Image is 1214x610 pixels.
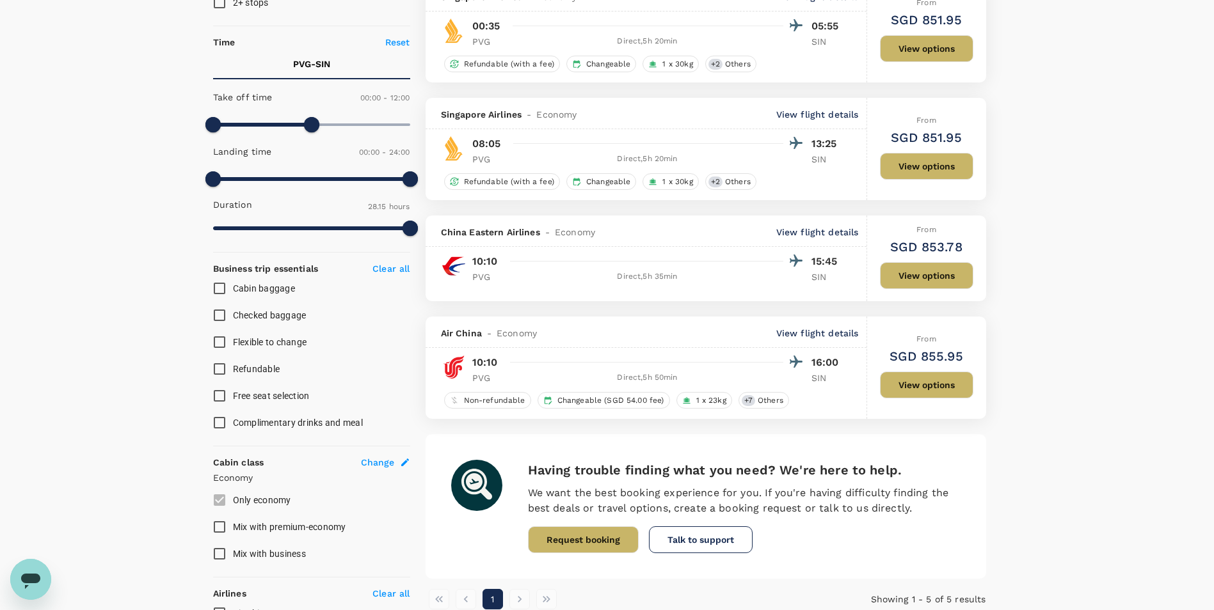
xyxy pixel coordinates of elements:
[649,526,753,553] button: Talk to support
[293,58,330,70] p: PVG - SIN
[459,176,559,187] span: Refundable (with a fee)
[472,153,504,166] p: PVG
[441,327,482,340] span: Air China
[538,392,670,409] div: Changeable (SGD 54.00 fee)
[555,226,595,239] span: Economy
[213,588,246,598] strong: Airlines
[372,262,410,275] p: Clear all
[444,392,531,409] div: Non-refundable
[880,35,973,62] button: View options
[483,589,503,609] button: page 1
[444,173,560,190] div: Refundable (with a fee)
[441,354,467,380] img: CA
[472,136,501,152] p: 08:05
[444,56,560,72] div: Refundable (with a fee)
[497,327,537,340] span: Economy
[441,253,467,279] img: MU
[441,18,467,43] img: SQ
[213,145,272,158] p: Landing time
[472,254,498,269] p: 10:10
[233,283,295,293] span: Cabin baggage
[799,593,986,606] p: Showing 1 - 5 of 5 results
[441,226,540,239] span: China Eastern Airlines
[359,148,410,157] span: 00:00 - 24:00
[811,270,843,283] p: SIN
[916,116,936,125] span: From
[890,237,962,257] h6: SGD 853.78
[643,173,698,190] div: 1 x 30kg
[811,136,843,152] p: 13:25
[739,392,789,409] div: +7Others
[720,59,756,70] span: Others
[916,225,936,234] span: From
[691,395,731,406] span: 1 x 23kg
[581,176,636,187] span: Changeable
[776,327,859,340] p: View flight details
[705,173,756,190] div: +2Others
[10,559,51,600] iframe: Button to launch messaging window
[657,176,698,187] span: 1 x 30kg
[233,522,346,532] span: Mix with premium-economy
[581,59,636,70] span: Changeable
[233,364,280,374] span: Refundable
[536,108,577,121] span: Economy
[776,226,859,239] p: View flight details
[233,337,307,347] span: Flexible to change
[472,19,500,34] p: 00:35
[657,59,698,70] span: 1 x 30kg
[361,456,395,469] span: Change
[213,91,273,104] p: Take off time
[512,153,783,166] div: Direct , 5h 20min
[512,270,783,283] div: Direct , 5h 35min
[705,56,756,72] div: +2Others
[708,59,723,70] span: + 2
[880,262,973,289] button: View options
[385,36,410,49] p: Reset
[708,176,723,187] span: + 2
[233,418,363,428] span: Complimentary drinks and meal
[368,202,410,211] span: 28.15 hours
[472,371,504,384] p: PVG
[811,19,843,34] p: 05:55
[916,334,936,343] span: From
[512,371,783,384] div: Direct , 5h 50min
[233,495,291,505] span: Only economy
[566,56,637,72] div: Changeable
[233,310,307,320] span: Checked baggage
[522,108,536,121] span: -
[540,226,555,239] span: -
[742,395,755,406] span: + 7
[233,549,306,559] span: Mix with business
[213,457,264,467] strong: Cabin class
[528,460,961,480] h6: Having trouble finding what you need? We're here to help.
[472,35,504,48] p: PVG
[811,371,843,384] p: SIN
[776,108,859,121] p: View flight details
[459,59,559,70] span: Refundable (with a fee)
[811,254,843,269] p: 15:45
[753,395,788,406] span: Others
[811,153,843,166] p: SIN
[233,391,310,401] span: Free seat selection
[441,108,522,121] span: Singapore Airlines
[528,526,639,553] button: Request booking
[482,327,497,340] span: -
[472,270,504,283] p: PVG
[890,346,963,366] h6: SGD 855.95
[213,471,410,484] p: Economy
[720,176,756,187] span: Others
[512,35,783,48] div: Direct , 5h 20min
[372,587,410,600] p: Clear all
[811,35,843,48] p: SIN
[552,395,669,406] span: Changeable (SGD 54.00 fee)
[213,36,236,49] p: Time
[528,485,961,516] p: We want the best booking experience for you. If you're having difficulty finding the best deals o...
[643,56,698,72] div: 1 x 30kg
[213,263,319,274] strong: Business trip essentials
[213,198,252,211] p: Duration
[676,392,732,409] div: 1 x 23kg
[891,127,962,148] h6: SGD 851.95
[472,355,498,370] p: 10:10
[891,10,962,30] h6: SGD 851.95
[566,173,637,190] div: Changeable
